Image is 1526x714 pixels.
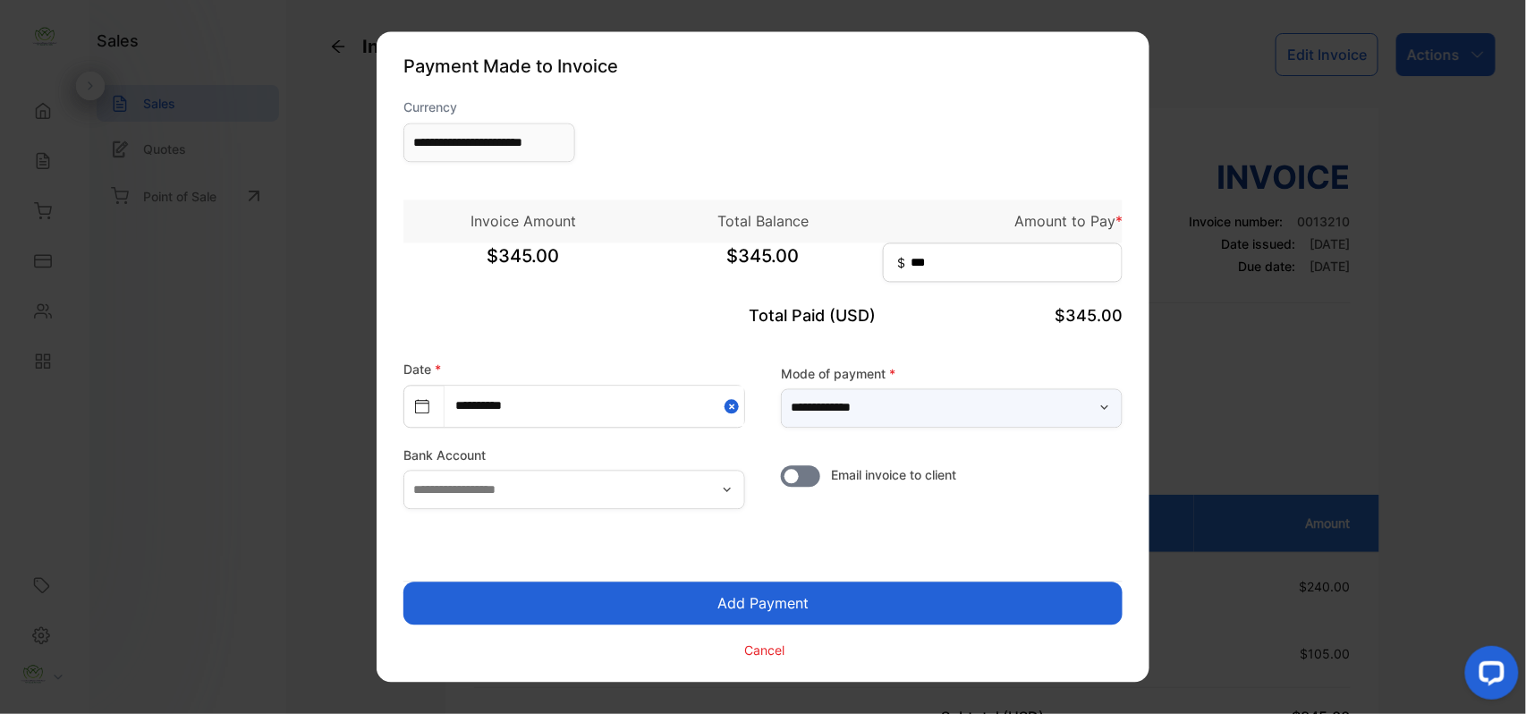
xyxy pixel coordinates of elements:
span: $345.00 [403,243,643,288]
label: Currency [403,98,575,117]
p: Cancel [745,641,785,659]
label: Bank Account [403,446,745,465]
p: Payment Made to Invoice [403,54,1123,81]
p: Total Paid (USD) [643,304,883,328]
span: $ [897,254,905,273]
button: Close [725,387,744,427]
label: Date [403,362,441,378]
p: Invoice Amount [403,211,643,233]
iframe: LiveChat chat widget [1451,639,1526,714]
p: Total Balance [643,211,883,233]
span: Email invoice to client [831,466,956,485]
span: $345.00 [643,243,883,288]
p: Amount to Pay [883,211,1123,233]
span: $345.00 [1055,307,1123,326]
label: Mode of payment [781,364,1123,383]
button: Add Payment [403,582,1123,625]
